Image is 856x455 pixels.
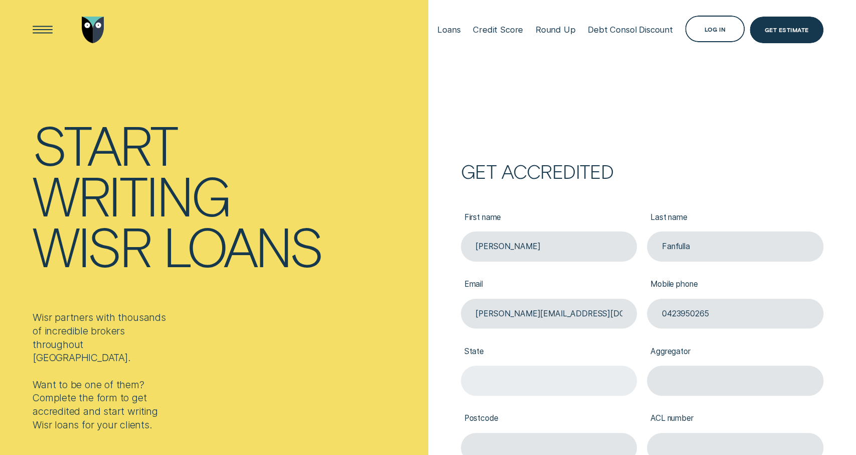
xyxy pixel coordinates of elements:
label: Last name [647,204,823,232]
div: loans [163,220,322,271]
div: Loans [437,25,460,35]
label: ACL number [647,405,823,433]
h1: Start writing Wisr loans [33,119,423,271]
label: State [461,338,637,366]
label: First name [461,204,637,232]
div: Credit Score [473,25,523,35]
div: Start [33,119,177,170]
div: Wisr partners with thousands of incredible brokers throughout [GEOGRAPHIC_DATA]. Want to be one o... [33,311,172,431]
div: Round Up [536,25,576,35]
button: Log in [685,16,745,42]
img: Wisr [82,17,104,43]
label: Mobile phone [647,271,823,299]
div: writing [33,170,230,220]
label: Email [461,271,637,299]
div: Debt Consol Discount [588,25,673,35]
h2: Get accredited [461,164,823,178]
label: Postcode [461,405,637,433]
div: Wisr [33,220,150,271]
label: Aggregator [647,338,823,366]
button: Open Menu [29,17,56,43]
a: Get Estimate [750,17,823,43]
